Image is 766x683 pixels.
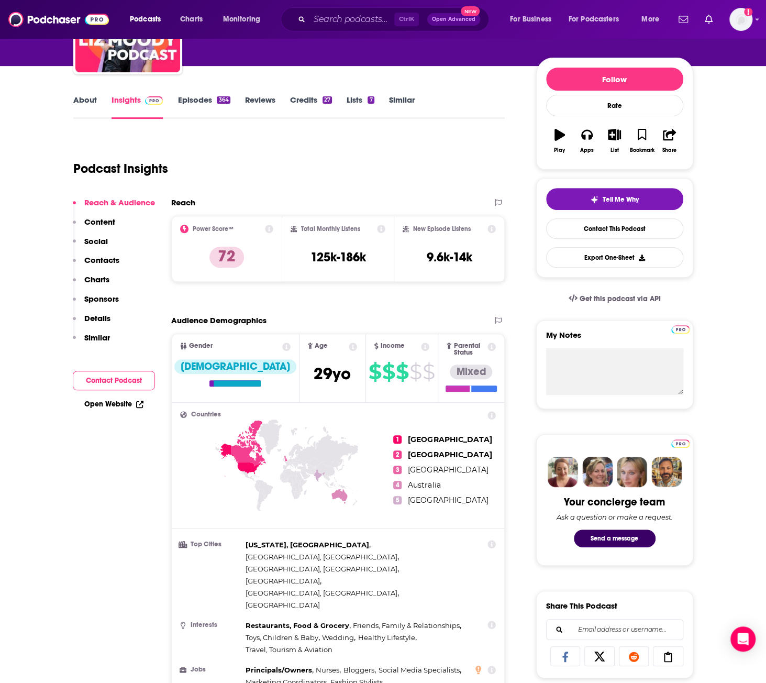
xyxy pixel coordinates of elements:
img: Barbara Profile [582,457,613,487]
div: Your concierge team [564,495,665,509]
button: open menu [503,11,564,28]
button: List [601,122,628,160]
a: Show notifications dropdown [674,10,692,28]
h2: Reach [171,197,195,207]
span: [GEOGRAPHIC_DATA] [246,577,320,585]
span: $ [369,363,381,380]
span: Travel, Tourism & Aviation [246,645,332,654]
button: open menu [123,11,174,28]
div: Mixed [450,365,492,379]
button: Details [73,313,110,333]
span: For Business [510,12,551,27]
h3: Jobs [180,666,241,673]
span: , [379,664,461,676]
h2: Audience Demographics [171,315,267,325]
a: Open Website [84,400,143,409]
span: Social Media Specialists [379,666,460,674]
button: Sponsors [73,294,119,313]
span: Principals/Owners [246,666,312,674]
span: Restaurants, Food & Grocery [246,621,349,630]
div: Rate [546,95,683,116]
div: [DEMOGRAPHIC_DATA] [174,359,296,374]
span: Ctrl K [394,13,419,26]
p: Contacts [84,255,119,265]
h3: Interests [180,622,241,629]
a: Copy Link [653,646,683,666]
a: Share on X/Twitter [584,646,615,666]
h1: Podcast Insights [73,161,168,177]
span: Charts [180,12,203,27]
button: Similar [73,333,110,352]
a: Show notifications dropdown [701,10,717,28]
div: Bookmark [629,147,654,153]
span: , [316,664,341,676]
img: Jon Profile [651,457,682,487]
h3: 125k-186k [310,249,365,265]
span: Tell Me Why [603,195,639,204]
label: My Notes [546,330,683,348]
img: Podchaser - Follow, Share and Rate Podcasts [8,9,109,29]
span: [GEOGRAPHIC_DATA] [408,465,488,475]
span: Countries [191,411,221,418]
a: Pro website [671,438,690,448]
a: About [73,95,97,119]
a: Share on Facebook [550,646,581,666]
span: 4 [393,481,402,489]
div: Ask a question or make a request. [557,513,673,521]
span: Healthy Lifestyle [358,633,415,642]
a: Lists7 [347,95,374,119]
span: 2 [393,450,402,459]
span: Income [381,343,405,349]
span: Monitoring [223,12,260,27]
button: Apps [573,122,601,160]
button: Send a message [574,530,656,547]
h2: New Episode Listens [413,225,471,233]
span: [GEOGRAPHIC_DATA], [GEOGRAPHIC_DATA] [246,565,397,573]
span: More [641,12,659,27]
button: Open AdvancedNew [427,13,480,26]
button: Social [73,236,108,256]
a: Get this podcast via API [560,286,669,312]
span: , [246,575,321,587]
button: Contacts [73,255,119,274]
span: 5 [393,496,402,504]
button: Contact Podcast [73,371,155,390]
span: Get this podcast via API [579,294,660,303]
button: Bookmark [628,122,656,160]
h2: Total Monthly Listens [301,225,360,233]
span: 1 [393,435,402,444]
span: , [246,539,371,551]
h3: 9.6k-14k [427,249,472,265]
p: Reach & Audience [84,197,155,207]
button: Follow [546,68,683,91]
p: Details [84,313,110,323]
span: [GEOGRAPHIC_DATA], [GEOGRAPHIC_DATA] [246,553,397,561]
div: 27 [323,96,332,104]
span: , [246,551,399,563]
a: Charts [173,11,209,28]
h3: Top Cities [180,541,241,548]
div: Open Intercom Messenger [730,626,756,652]
div: Share [662,147,676,153]
span: Wedding [322,633,354,642]
div: List [610,147,619,153]
button: Export One-Sheet [546,247,683,268]
span: Friends, Family & Relationships [353,621,460,630]
span: , [246,587,399,599]
p: Sponsors [84,294,119,304]
button: open menu [634,11,672,28]
span: , [246,563,399,575]
img: Podchaser Pro [671,439,690,448]
button: Show profile menu [729,8,752,31]
a: Reviews [245,95,275,119]
span: , [358,632,417,644]
span: Toys, Children & Baby [246,633,318,642]
a: Similar [389,95,415,119]
span: Parental Status [453,343,486,356]
span: , [322,632,356,644]
span: [GEOGRAPHIC_DATA] [408,450,492,459]
h3: Share This Podcast [546,601,617,611]
div: 7 [368,96,374,104]
svg: Add a profile image [744,8,752,16]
